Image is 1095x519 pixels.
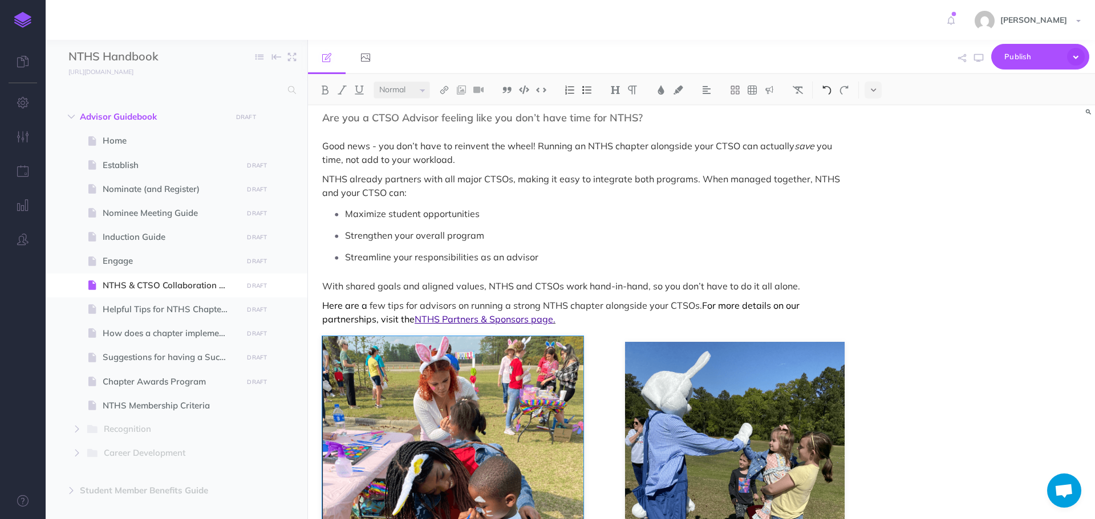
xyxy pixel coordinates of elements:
[80,110,225,124] span: Advisor Guidebook
[839,85,849,95] img: Redo
[247,186,267,193] small: DRAFT
[322,140,794,152] span: Good news - you don’t have to reinvent the wheel! Running an NTHS chapter alongside your CTSO can...
[345,230,484,241] span: Strengthen your overall program
[627,85,638,95] img: Paragraph button
[247,258,267,265] small: DRAFT
[1004,48,1061,66] span: Publish
[103,326,239,340] span: How does a chapter implement the Core Four Objectives?
[103,230,239,244] span: Induction Guide
[322,173,842,198] span: NTHS already partners with all major CTSOs, making it easy to integrate both programs. When manag...
[536,85,546,94] img: Inline code button
[14,12,31,28] img: logo-mark.svg
[975,11,995,31] img: e15ca27c081d2886606c458bc858b488.jpg
[103,375,239,389] span: Chapter Awards Program
[68,68,133,76] small: [URL][DOMAIN_NAME]
[103,254,239,268] span: Engage
[995,15,1073,25] span: [PERSON_NAME]
[473,85,484,95] img: Add video button
[103,206,239,220] span: Nominee Meeting Guide
[565,85,575,95] img: Ordered list button
[247,162,267,169] small: DRAFT
[439,85,449,95] img: Link button
[700,300,702,311] span: .
[247,234,267,241] small: DRAFT
[822,85,832,95] img: Undo
[764,85,774,95] img: Callout dropdown menu button
[1047,473,1081,508] a: Open chat
[104,446,222,461] span: Career Development
[103,350,239,364] span: Suggestions for having a Successful Chapter
[656,85,666,95] img: Text color button
[247,330,267,337] small: DRAFT
[345,251,538,263] span: Streamline your responsibilities as an advisor
[68,80,281,100] input: Search
[247,306,267,313] small: DRAFT
[247,354,267,361] small: DRAFT
[747,85,757,95] img: Create table button
[104,422,222,437] span: Recognition
[345,208,480,219] span: Maximize student opportunities
[103,279,239,292] span: NTHS & CTSO Collaboration Guide
[673,85,683,95] img: Text background color button
[582,85,592,95] img: Unordered list button
[68,48,202,66] input: Documentation Name
[519,85,529,94] img: Code block button
[415,313,553,325] span: NTHS Partners & Sponsors page
[322,111,643,124] span: Are you a CTSO Advisor feeling like you don’t have time for NTHS?
[320,85,330,95] img: Bold button
[553,313,555,325] span: .
[456,85,467,95] img: Add image button
[236,113,256,121] small: DRAFT
[247,210,267,217] small: DRAFT
[794,140,814,152] span: save
[247,378,267,386] small: DRAFT
[322,280,800,292] span: With shared goals and aligned values, NTHS and CTSOs work hand-in-hand, so you don’t have to do i...
[502,85,512,95] img: Blockquote button
[793,85,803,95] img: Clear styles button
[610,85,620,95] img: Headings dropdown button
[103,158,239,172] span: Establish
[354,85,364,95] img: Underline button
[701,85,712,95] img: Alignment dropdown menu button
[322,300,367,311] span: Here are a
[103,134,239,148] span: Home
[103,303,239,316] span: Helpful Tips for NTHS Chapter Officers
[103,182,239,196] span: Nominate (and Register)
[247,282,267,289] small: DRAFT
[103,399,239,412] span: NTHS Membership Criteria
[337,85,347,95] img: Italic button
[370,300,702,311] span: few tips for advisors on running a strong NTHS chapter alongside your CTSOs
[80,484,225,497] span: Student Member Benefits Guide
